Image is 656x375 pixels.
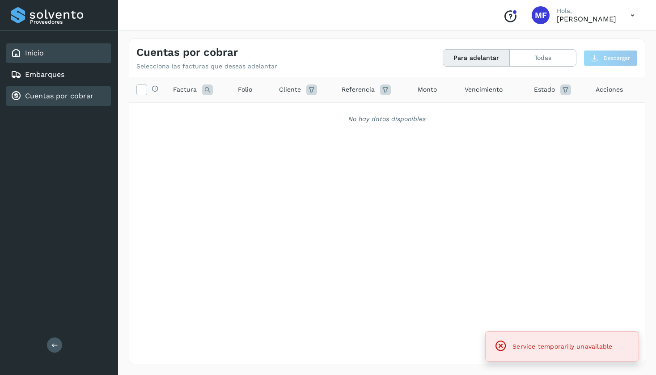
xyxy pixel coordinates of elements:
[534,85,555,94] span: Estado
[6,86,111,106] div: Cuentas por cobrar
[418,85,437,94] span: Monto
[584,50,638,66] button: Descargar
[557,7,616,15] p: Hola,
[604,54,630,62] span: Descargar
[342,85,375,94] span: Referencia
[173,85,197,94] span: Factura
[279,85,301,94] span: Cliente
[136,46,238,59] h4: Cuentas por cobrar
[238,85,252,94] span: Folio
[25,49,44,57] a: Inicio
[510,50,576,66] button: Todas
[25,70,64,79] a: Embarques
[6,65,111,84] div: Embarques
[596,85,623,94] span: Acciones
[25,92,93,100] a: Cuentas por cobrar
[141,114,633,124] div: No hay datos disponibles
[30,19,107,25] p: Proveedores
[443,50,510,66] button: Para adelantar
[557,15,616,23] p: MONICA FONTES CHAVEZ
[465,85,503,94] span: Vencimiento
[136,63,277,70] p: Selecciona las facturas que deseas adelantar
[6,43,111,63] div: Inicio
[512,343,612,350] span: Service temporarily unavailable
